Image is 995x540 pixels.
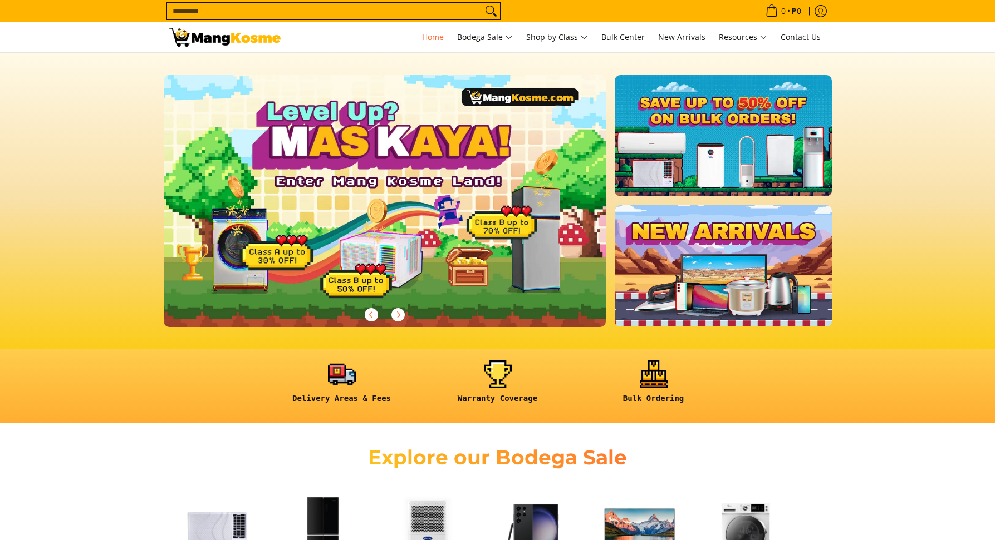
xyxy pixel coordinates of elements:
[775,22,826,52] a: Contact Us
[422,32,444,42] span: Home
[336,445,659,470] h2: Explore our Bodega Sale
[452,22,518,52] a: Bodega Sale
[780,7,787,15] span: 0
[292,22,826,52] nav: Main Menu
[521,22,594,52] a: Shop by Class
[596,22,650,52] a: Bulk Center
[457,31,513,44] span: Bodega Sale
[713,22,773,52] a: Resources
[658,32,705,42] span: New Arrivals
[169,28,281,47] img: Mang Kosme: Your Home Appliances Warehouse Sale Partner!
[601,32,645,42] span: Bulk Center
[425,360,570,412] a: <h6><strong>Warranty Coverage</strong></h6>
[386,303,410,327] button: Next
[790,7,803,15] span: ₱0
[781,32,821,42] span: Contact Us
[164,75,606,327] img: Gaming desktop banner
[416,22,449,52] a: Home
[719,31,767,44] span: Resources
[653,22,711,52] a: New Arrivals
[526,31,588,44] span: Shop by Class
[581,360,726,412] a: <h6><strong>Bulk Ordering</strong></h6>
[359,303,384,327] button: Previous
[762,5,805,17] span: •
[269,360,414,412] a: <h6><strong>Delivery Areas & Fees</strong></h6>
[482,3,500,19] button: Search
